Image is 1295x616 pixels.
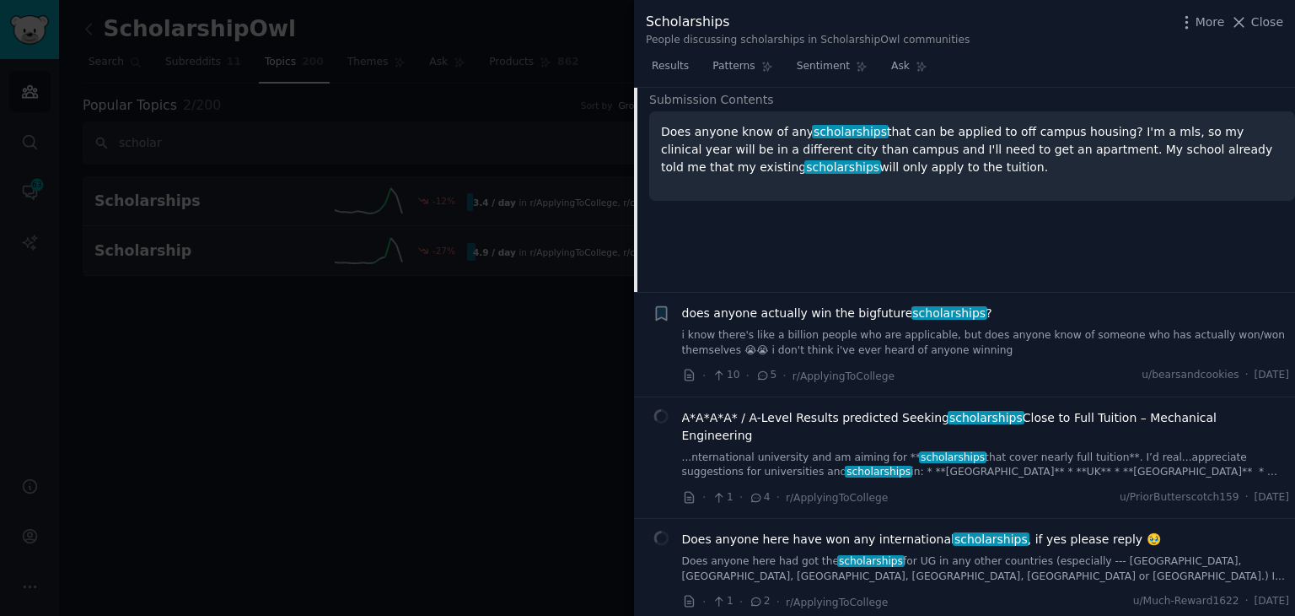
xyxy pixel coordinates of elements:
[712,490,733,505] span: 1
[702,489,706,506] span: ·
[1196,14,1225,31] span: More
[776,489,780,506] span: ·
[911,306,987,320] span: scholarships
[948,411,1024,424] span: scholarships
[1245,594,1249,609] span: ·
[749,594,770,609] span: 2
[682,531,1161,548] span: Does anyone here have won any international , if yes please reply 🥹
[1178,14,1225,31] button: More
[786,597,888,608] span: r/ApplyingToCollege
[661,123,1283,176] p: Does anyone know of any that can be applied to off campus housing? I'm a mls, so my clinical year...
[749,490,770,505] span: 4
[791,53,873,88] a: Sentiment
[682,554,1290,584] a: Does anyone here had got thescholarshipsfor UG in any other countries (especially --- [GEOGRAPHIC...
[776,593,780,611] span: ·
[891,59,910,74] span: Ask
[682,328,1290,358] a: i know there's like a billion people who are applicable, but does anyone know of someone who has ...
[652,59,689,74] span: Results
[646,12,970,33] div: Scholarships
[786,492,888,504] span: r/ApplyingToCollege
[682,531,1161,548] a: Does anyone here have won any internationalscholarships, if yes please reply 🥹
[646,33,970,48] div: People discussing scholarships in ScholarshipOwl communities
[1245,368,1249,383] span: ·
[682,305,992,322] a: does anyone actually win the bigfuturescholarships?
[702,593,706,611] span: ·
[712,594,733,609] span: 1
[1230,14,1283,31] button: Close
[739,489,743,506] span: ·
[1255,490,1289,505] span: [DATE]
[702,367,706,385] span: ·
[1120,490,1239,505] span: u/PriorButterscotch159
[646,53,695,88] a: Results
[1255,368,1289,383] span: [DATE]
[1245,490,1249,505] span: ·
[712,368,739,383] span: 10
[845,466,912,478] span: scholarships
[1142,368,1239,383] span: u/bearsandcookies
[953,532,1029,546] span: scholarships
[919,451,986,463] span: scholarships
[682,451,1290,480] a: ...nternational university and am aiming for **scholarshipsthat cover nearly full tuition**. I’d ...
[746,367,750,385] span: ·
[837,555,905,567] span: scholarships
[712,59,755,74] span: Patterns
[649,91,774,109] span: Submission Contents
[739,593,743,611] span: ·
[682,409,1290,445] span: A*A*A*A* / A-Level Results predicted Seeking Close to Full Tuition – Mechanical Engineering
[707,53,778,88] a: Patterns
[755,368,776,383] span: 5
[812,125,888,138] span: scholarships
[682,409,1290,445] a: A*A*A*A* / A-Level Results predicted SeekingscholarshipsClose to Full Tuition – Mechanical Engine...
[793,370,895,382] span: r/ApplyingToCollege
[782,367,786,385] span: ·
[804,160,880,174] span: scholarships
[1255,594,1289,609] span: [DATE]
[885,53,933,88] a: Ask
[1133,594,1239,609] span: u/Much-Reward1622
[682,305,992,322] span: does anyone actually win the bigfuture ?
[797,59,850,74] span: Sentiment
[1251,14,1283,31] span: Close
